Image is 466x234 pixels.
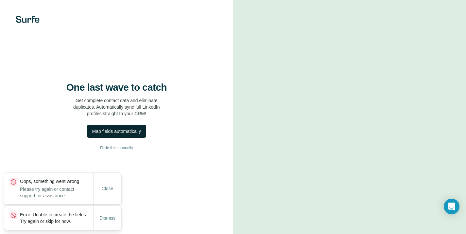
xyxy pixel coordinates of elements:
[87,125,146,138] button: Map fields automatically
[95,212,120,224] button: Dismiss
[444,199,459,214] div: Open Intercom Messenger
[13,143,220,153] button: I’ll do this manually
[100,145,133,151] span: I’ll do this manually
[20,186,93,199] p: Please try again or contact support for assistance.
[92,128,141,135] div: Map fields automatically
[16,16,40,23] img: Surfe's logo
[20,178,93,185] p: Oops, something went wrong
[73,97,160,117] p: Get complete contact data and eliminate duplicates. Automatically sync full LinkedIn profiles str...
[99,215,115,221] span: Dismiss
[66,81,167,93] h4: One last wave to catch
[20,211,93,225] p: Error: Unable to create the fields. Try again or skip for now.
[97,183,118,194] button: Close
[102,185,113,192] span: Close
